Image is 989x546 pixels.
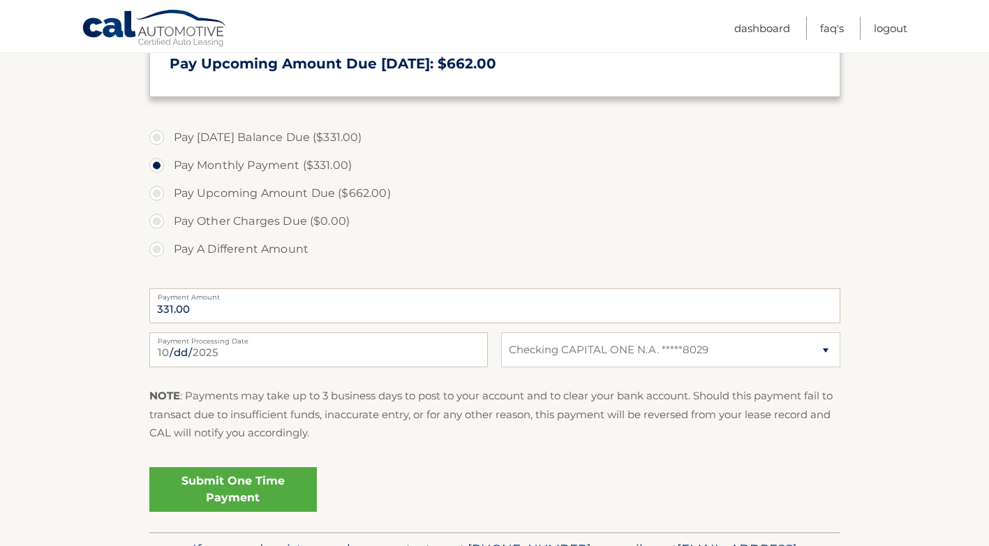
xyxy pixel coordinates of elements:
label: Payment Amount [149,288,840,300]
label: Pay Other Charges Due ($0.00) [149,207,840,235]
a: FAQ's [820,17,844,40]
input: Payment Date [149,332,488,367]
strong: NOTE [149,389,180,402]
p: : Payments may take up to 3 business days to post to your account and to clear your bank account.... [149,387,840,442]
label: Pay A Different Amount [149,235,840,263]
a: Logout [874,17,907,40]
label: Pay Upcoming Amount Due ($662.00) [149,179,840,207]
label: Pay Monthly Payment ($331.00) [149,152,840,179]
label: Pay [DATE] Balance Due ($331.00) [149,124,840,152]
label: Payment Processing Date [149,332,488,344]
a: Dashboard [734,17,790,40]
input: Payment Amount [149,288,840,323]
a: Cal Automotive [82,9,228,50]
h3: Pay Upcoming Amount Due [DATE]: $662.00 [170,55,820,73]
a: Submit One Time Payment [149,467,317,512]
